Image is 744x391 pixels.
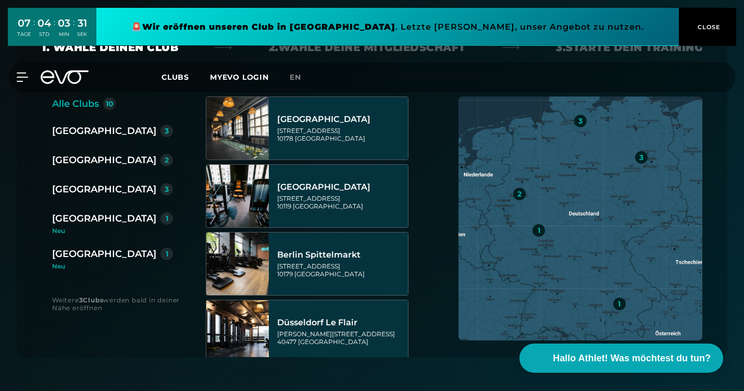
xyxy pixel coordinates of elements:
div: Düsseldorf Le Flair [277,317,405,328]
span: Hallo Athlet! Was möchtest du tun? [553,351,711,365]
div: MIN [58,31,70,38]
div: Alle Clubs [52,96,99,111]
a: Clubs [162,72,210,82]
div: Weitere werden bald in deiner Nähe eröffnen [52,296,185,312]
div: : [33,17,35,44]
div: 10 [106,100,114,107]
img: Berlin Rosenthaler Platz [206,165,269,227]
div: 31 [77,16,87,31]
strong: 3 [79,296,83,304]
div: [GEOGRAPHIC_DATA] [52,124,156,138]
div: 3 [639,154,643,161]
img: Berlin Alexanderplatz [206,97,269,160]
strong: Clubs [83,296,103,304]
div: 1 [538,227,540,234]
div: 1 [618,300,621,308]
div: [GEOGRAPHIC_DATA] [52,211,156,226]
img: map [458,96,702,340]
div: [GEOGRAPHIC_DATA] [52,153,156,167]
div: [PERSON_NAME][STREET_ADDRESS] 40477 [GEOGRAPHIC_DATA] [277,330,405,346]
a: MYEVO LOGIN [210,72,269,82]
div: SEK [77,31,87,38]
div: 3 [578,117,582,125]
div: : [73,17,75,44]
button: CLOSE [679,8,736,46]
a: en [290,71,314,83]
div: 2 [165,156,169,164]
button: Hallo Athlet! Was möchtest du tun? [519,344,723,373]
div: [STREET_ADDRESS] 10119 [GEOGRAPHIC_DATA] [277,194,405,210]
div: 1 [166,250,168,258]
div: Neu [52,263,173,270]
div: 1 [166,215,168,222]
div: Berlin Spittelmarkt [277,250,405,260]
img: Düsseldorf Le Flair [206,300,269,363]
div: 3 [165,127,169,135]
div: Neu [52,228,181,234]
div: 07 [17,16,31,31]
div: [STREET_ADDRESS] 10178 [GEOGRAPHIC_DATA] [277,127,405,142]
div: [STREET_ADDRESS] 10179 [GEOGRAPHIC_DATA] [277,262,405,278]
div: STD [38,31,51,38]
span: en [290,72,301,82]
div: [GEOGRAPHIC_DATA] [52,247,156,261]
div: 04 [38,16,51,31]
div: 2 [517,190,522,198]
div: [GEOGRAPHIC_DATA] [277,182,405,192]
span: Clubs [162,72,189,82]
div: : [54,17,55,44]
div: [GEOGRAPHIC_DATA] [277,114,405,125]
div: [GEOGRAPHIC_DATA] [52,182,156,197]
img: Berlin Spittelmarkt [206,233,269,295]
div: TAGE [17,31,31,38]
span: CLOSE [695,22,721,32]
div: 03 [58,16,70,31]
div: 3 [165,186,169,193]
